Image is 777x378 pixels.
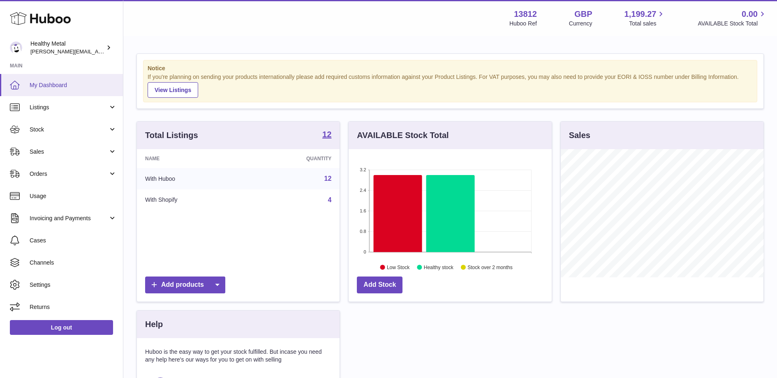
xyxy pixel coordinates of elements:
div: Huboo Ref [509,20,537,28]
a: 4 [328,196,331,203]
a: Add products [145,277,225,293]
text: Stock over 2 months [468,264,513,270]
a: Add Stock [357,277,402,293]
span: 1,199.27 [624,9,657,20]
span: Returns [30,303,117,311]
a: View Listings [148,82,198,98]
div: If you're planning on sending your products internationally please add required customs informati... [148,73,753,98]
span: Usage [30,192,117,200]
span: Invoicing and Payments [30,214,108,222]
a: Log out [10,320,113,335]
a: 1,199.27 Total sales [624,9,666,28]
span: Channels [30,259,117,267]
text: Healthy stock [424,264,454,270]
span: AVAILABLE Stock Total [698,20,767,28]
span: Stock [30,126,108,134]
img: jose@healthy-metal.com [10,41,22,54]
strong: 13812 [514,9,537,20]
text: 3.2 [360,167,366,172]
span: 0.00 [742,9,758,20]
h3: Total Listings [145,130,198,141]
strong: 12 [322,130,331,138]
text: 0 [364,249,366,254]
span: [PERSON_NAME][EMAIL_ADDRESS][DOMAIN_NAME] [30,48,165,55]
strong: GBP [574,9,592,20]
span: Sales [30,148,108,156]
th: Quantity [246,149,340,168]
a: 0.00 AVAILABLE Stock Total [698,9,767,28]
span: Cases [30,237,117,244]
span: My Dashboard [30,81,117,89]
h3: Sales [569,130,590,141]
div: Currency [569,20,592,28]
th: Name [137,149,246,168]
div: Healthy Metal [30,40,104,55]
td: With Huboo [137,168,246,189]
h3: Help [145,319,163,330]
a: 12 [322,130,331,140]
h3: AVAILABLE Stock Total [357,130,449,141]
text: 0.8 [360,229,366,234]
p: Huboo is the easy way to get your stock fulfilled. But incase you need any help here's our ways f... [145,348,331,364]
span: Settings [30,281,117,289]
strong: Notice [148,65,753,72]
text: 1.6 [360,208,366,213]
span: Listings [30,104,108,111]
span: Orders [30,170,108,178]
span: Total sales [629,20,666,28]
a: 12 [324,175,332,182]
text: 2.4 [360,188,366,193]
text: Low Stock [387,264,410,270]
td: With Shopify [137,189,246,211]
